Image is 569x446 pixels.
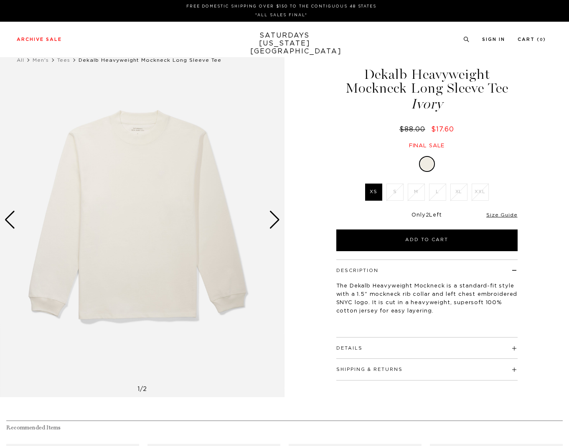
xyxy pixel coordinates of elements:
button: Shipping & Returns [336,367,403,372]
span: 1 [137,386,140,392]
div: Previous slide [4,211,15,229]
span: $17.60 [431,126,454,133]
a: Sign In [482,37,505,42]
a: Cart (0) [518,37,546,42]
p: FREE DOMESTIC SHIPPING OVER $150 TO THE CONTIGUOUS 48 STATES [20,3,543,10]
span: 2 [143,386,147,392]
del: $88.00 [399,126,429,133]
small: 0 [540,38,543,42]
div: Final sale [335,142,519,149]
div: Next slide [269,211,280,229]
a: Tees [57,58,70,63]
p: The Dekalb Heavyweight Mockneck is a standard-fit style with a 1.5" mockneck rib collar and left ... [336,282,518,315]
a: All [17,58,24,63]
a: Archive Sale [17,37,62,42]
button: Description [336,268,378,273]
a: Men's [33,58,49,63]
p: *ALL SALES FINAL* [20,12,543,18]
a: SATURDAYS[US_STATE][GEOGRAPHIC_DATA] [250,32,319,55]
button: Details [336,346,363,350]
h4: Recommended Items [6,424,563,431]
a: Size Guide [486,212,517,217]
label: XS [365,184,382,201]
span: Ivory [335,97,519,111]
h1: Dekalb Heavyweight Mockneck Long Sleeve Tee [335,68,519,111]
div: Only Left [336,212,518,219]
button: Add to Cart [336,229,518,251]
span: Dekalb Heavyweight Mockneck Long Sleeve Tee [79,58,221,63]
span: 2 [426,212,429,218]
